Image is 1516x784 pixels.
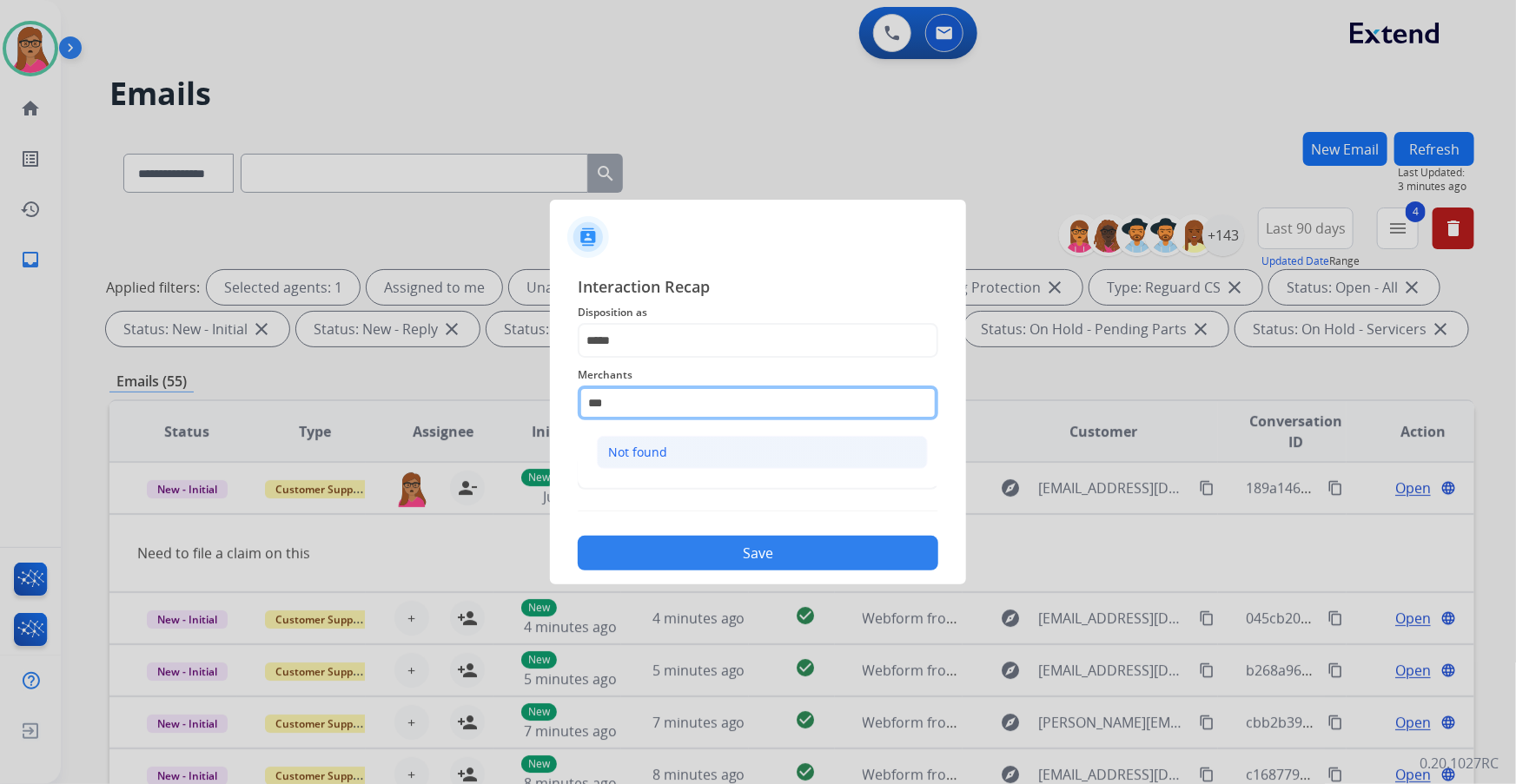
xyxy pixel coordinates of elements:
[578,274,938,302] span: Interaction Recap
[608,444,667,461] div: Not found
[567,216,609,258] img: contactIcon
[1420,753,1499,774] p: 0.20.1027RC
[578,302,938,323] span: Disposition as
[578,365,938,385] span: Merchants
[578,511,938,511] img: contact-recap-line.svg
[578,536,938,570] button: Save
